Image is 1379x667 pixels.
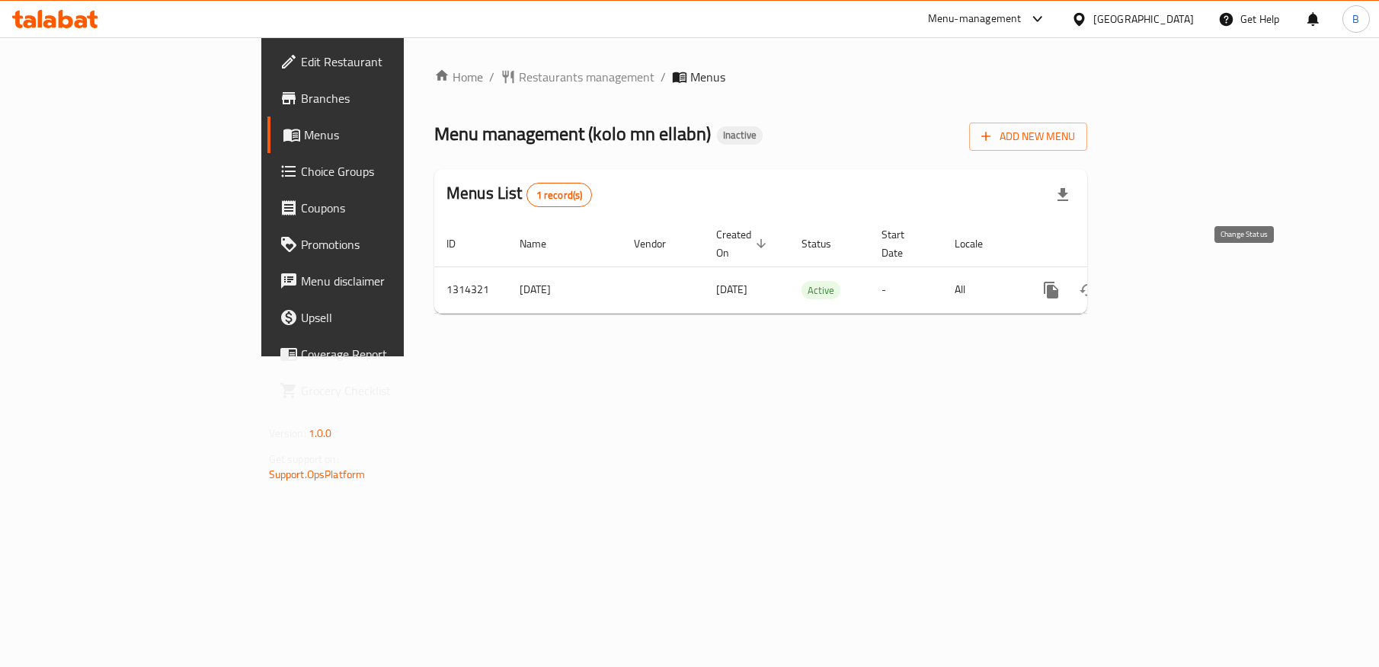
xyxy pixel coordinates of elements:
[1021,221,1192,267] th: Actions
[269,464,366,484] a: Support.OpsPlatform
[267,190,491,226] a: Coupons
[801,282,840,299] span: Active
[434,221,1192,314] table: enhanced table
[501,68,654,86] a: Restaurants management
[1093,11,1194,27] div: [GEOGRAPHIC_DATA]
[301,162,479,180] span: Choice Groups
[969,123,1087,151] button: Add New Menu
[717,129,763,142] span: Inactive
[269,449,339,469] span: Get support on:
[869,266,942,313] td: -
[301,308,479,327] span: Upsell
[716,225,771,262] span: Created On
[1045,177,1081,213] div: Export file
[716,279,747,299] span: [DATE]
[928,10,1022,28] div: Menu-management
[527,188,592,203] span: 1 record(s)
[1352,11,1359,27] span: B
[661,68,666,86] li: /
[301,53,479,71] span: Edit Restaurant
[446,182,592,207] h2: Menus List
[267,372,491,409] a: Grocery Checklist
[690,68,725,86] span: Menus
[267,336,491,372] a: Coverage Report
[955,235,1003,253] span: Locale
[881,225,924,262] span: Start Date
[301,235,479,254] span: Promotions
[446,235,475,253] span: ID
[507,266,622,313] td: [DATE]
[801,281,840,299] div: Active
[801,235,851,253] span: Status
[520,235,566,253] span: Name
[434,68,1087,86] nav: breadcrumb
[489,68,494,86] li: /
[304,126,479,144] span: Menus
[717,126,763,145] div: Inactive
[267,226,491,263] a: Promotions
[301,89,479,107] span: Branches
[301,199,479,217] span: Coupons
[301,345,479,363] span: Coverage Report
[519,68,654,86] span: Restaurants management
[301,381,479,400] span: Grocery Checklist
[267,299,491,336] a: Upsell
[269,423,306,443] span: Version:
[267,43,491,80] a: Edit Restaurant
[267,153,491,190] a: Choice Groups
[434,116,711,151] span: Menu management ( kolo mn ellabn )
[267,263,491,299] a: Menu disclaimer
[301,272,479,290] span: Menu disclaimer
[981,127,1075,146] span: Add New Menu
[526,183,593,207] div: Total records count
[267,80,491,116] a: Branches
[634,235,686,253] span: Vendor
[1033,272,1070,308] button: more
[942,266,1021,313] td: All
[309,423,332,443] span: 1.0.0
[267,116,491,153] a: Menus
